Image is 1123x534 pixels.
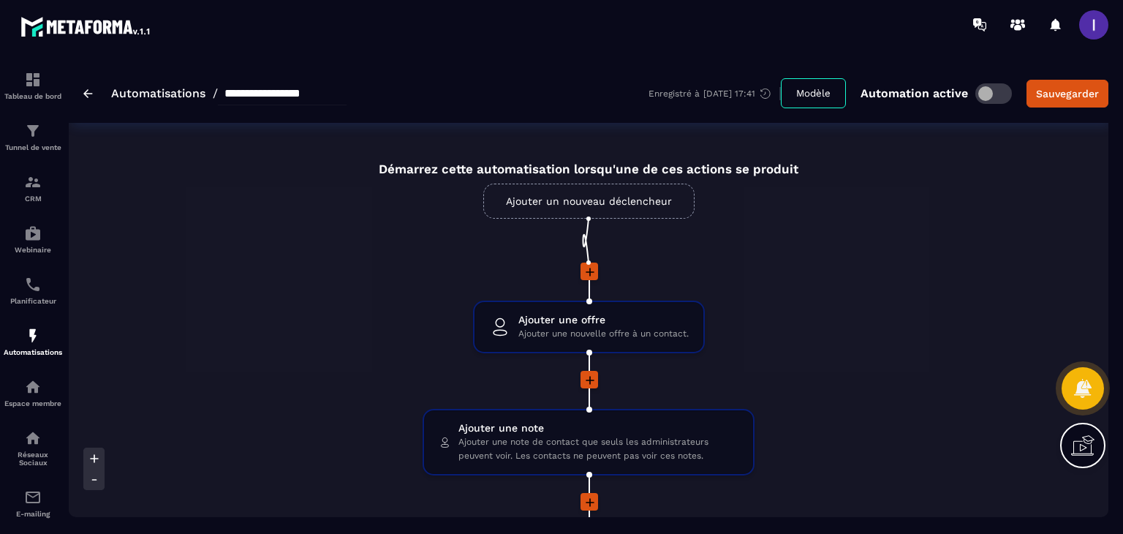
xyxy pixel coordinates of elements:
[4,195,62,203] p: CRM
[24,276,42,293] img: scheduler
[483,184,695,219] a: Ajouter un nouveau déclencheur
[24,71,42,89] img: formation
[4,214,62,265] a: automationsautomationsWebinaire
[4,418,62,478] a: social-networksocial-networkRéseaux Sociaux
[4,143,62,151] p: Tunnel de vente
[4,510,62,518] p: E-mailing
[213,86,218,100] span: /
[24,489,42,506] img: email
[20,13,152,40] img: logo
[4,92,62,100] p: Tableau de bord
[111,86,205,100] a: Automatisations
[703,89,755,99] p: [DATE] 17:41
[861,86,968,100] p: Automation active
[4,451,62,467] p: Réseaux Sociaux
[781,78,846,108] button: Modèle
[518,313,689,327] span: Ajouter une offre
[1026,80,1108,108] button: Sauvegarder
[518,327,689,341] span: Ajouter une nouvelle offre à un contact.
[83,89,93,98] img: arrow
[1036,86,1099,101] div: Sauvegarder
[4,297,62,305] p: Planificateur
[458,421,738,435] span: Ajouter une note
[4,367,62,418] a: automationsautomationsEspace membre
[24,173,42,191] img: formation
[379,145,798,176] div: Démarrez cette automatisation lorsqu'une de ces actions se produit
[24,378,42,396] img: automations
[4,399,62,407] p: Espace membre
[4,246,62,254] p: Webinaire
[4,60,62,111] a: formationformationTableau de bord
[4,316,62,367] a: automationsautomationsAutomatisations
[4,478,62,529] a: emailemailE-mailing
[649,87,781,100] div: Enregistré à
[4,348,62,356] p: Automatisations
[458,435,738,463] span: Ajouter une note de contact que seuls les administrateurs peuvent voir. Les contacts ne peuvent p...
[24,327,42,345] img: automations
[24,225,42,242] img: automations
[24,429,42,447] img: social-network
[4,265,62,316] a: schedulerschedulerPlanificateur
[24,122,42,140] img: formation
[4,162,62,214] a: formationformationCRM
[4,111,62,162] a: formationformationTunnel de vente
